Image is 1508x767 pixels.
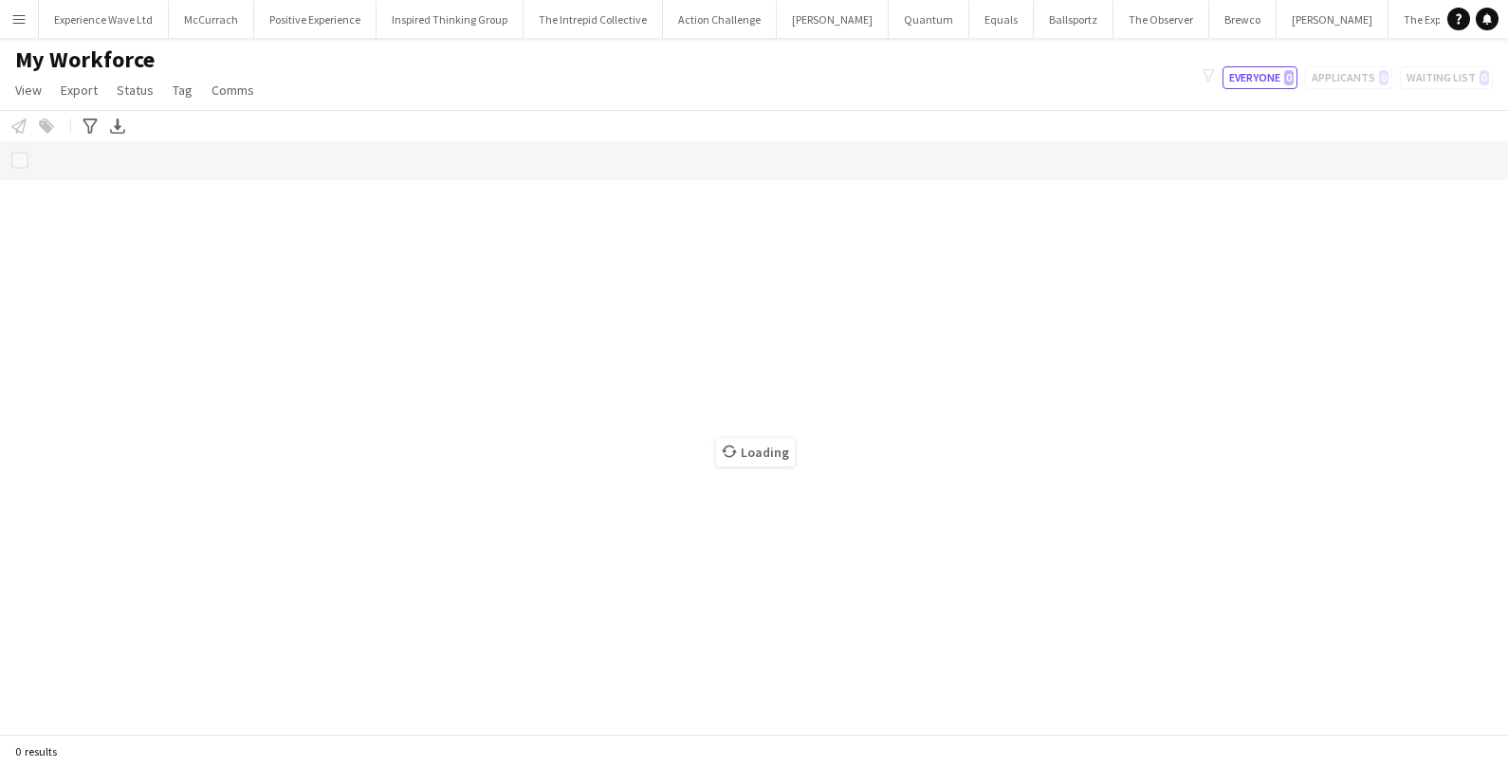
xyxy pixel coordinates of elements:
app-action-btn: Advanced filters [79,115,101,137]
a: Tag [165,78,200,102]
button: Ballsportz [1034,1,1113,38]
a: Export [53,78,105,102]
button: Inspired Thinking Group [377,1,524,38]
button: Experience Wave Ltd [39,1,169,38]
span: Export [61,82,98,99]
button: Action Challenge [663,1,777,38]
span: Status [117,82,154,99]
button: Quantum [889,1,969,38]
app-action-btn: Export XLSX [106,115,129,137]
button: McCurrach [169,1,254,38]
span: 0 [1284,70,1294,85]
a: Comms [204,78,262,102]
button: The Intrepid Collective [524,1,663,38]
button: [PERSON_NAME] [1277,1,1388,38]
span: Loading [716,438,795,466]
span: Comms [211,82,254,99]
button: Everyone0 [1223,66,1297,89]
button: The Observer [1113,1,1209,38]
span: My Workforce [15,46,155,74]
a: Status [109,78,161,102]
button: Positive Experience [254,1,377,38]
span: View [15,82,42,99]
button: Brewco [1209,1,1277,38]
span: Tag [173,82,193,99]
button: [PERSON_NAME] [777,1,889,38]
a: View [8,78,49,102]
button: Equals [969,1,1034,38]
